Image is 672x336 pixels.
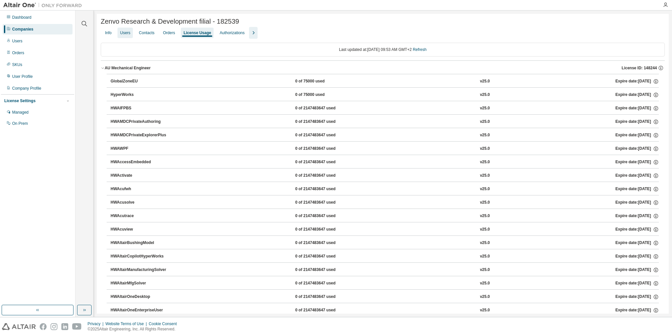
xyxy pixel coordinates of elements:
[480,267,490,273] div: v25.0
[295,240,354,246] div: 0 of 2147483647 used
[111,222,659,237] button: HWAcuview0 of 2147483647 usedv25.0Expire date:[DATE]
[295,146,354,152] div: 0 of 2147483647 used
[480,213,490,219] div: v25.0
[12,38,22,44] div: Users
[111,105,170,111] div: HWAIFPBS
[480,186,490,192] div: v25.0
[111,200,170,206] div: HWAcusolve
[480,240,490,246] div: v25.0
[111,290,659,304] button: HWAltairOneDesktop0 of 2147483647 usedv25.0Expire date:[DATE]
[111,78,170,84] div: GlobalZoneEU
[480,200,490,206] div: v25.0
[616,307,659,313] div: Expire date: [DATE]
[480,132,490,138] div: v25.0
[295,213,354,219] div: 0 of 2147483647 used
[480,227,490,233] div: v25.0
[163,30,175,35] div: Orders
[616,254,659,259] div: Expire date: [DATE]
[295,92,354,98] div: 0 of 75000 used
[295,78,354,84] div: 0 of 75000 used
[105,30,112,35] div: Info
[480,92,490,98] div: v25.0
[12,121,28,126] div: On Prem
[111,132,170,138] div: HWAMDCPrivateExplorerPlus
[295,280,354,286] div: 0 of 2147483647 used
[12,86,41,91] div: Company Profile
[111,267,170,273] div: HWAltairManufacturingSolver
[139,30,154,35] div: Contacts
[111,155,659,169] button: HWAccessEmbedded0 of 2147483647 usedv25.0Expire date:[DATE]
[616,294,659,300] div: Expire date: [DATE]
[111,173,170,179] div: HWActivate
[111,303,659,318] button: HWAltairOneEnterpriseUser0 of 2147483647 usedv25.0Expire date:[DATE]
[72,323,82,330] img: youtube.svg
[295,267,354,273] div: 0 of 2147483647 used
[111,249,659,264] button: HWAltairCopilotHyperWorks0 of 2147483647 usedv25.0Expire date:[DATE]
[295,173,354,179] div: 0 of 2147483647 used
[12,74,33,79] div: User Profile
[12,62,22,67] div: SKUs
[295,159,354,165] div: 0 of 2147483647 used
[616,173,659,179] div: Expire date: [DATE]
[616,240,659,246] div: Expire date: [DATE]
[295,254,354,259] div: 0 of 2147483647 used
[88,326,181,332] p: © 2025 Altair Engineering, Inc. All Rights Reserved.
[111,280,170,286] div: HWAltairMfgSolver
[4,98,35,103] div: License Settings
[295,200,354,206] div: 0 of 2147483647 used
[51,323,57,330] img: instagram.svg
[111,294,170,300] div: HWAltairOneDesktop
[480,78,490,84] div: v25.0
[295,105,354,111] div: 0 of 2147483647 used
[616,200,659,206] div: Expire date: [DATE]
[12,27,33,32] div: Companies
[480,173,490,179] div: v25.0
[111,182,659,196] button: HWAcufwh0 of 2147483647 usedv25.0Expire date:[DATE]
[616,186,659,192] div: Expire date: [DATE]
[295,227,354,233] div: 0 of 2147483647 used
[616,267,659,273] div: Expire date: [DATE]
[12,110,29,115] div: Managed
[40,323,47,330] img: facebook.svg
[295,132,354,138] div: 0 of 2147483647 used
[622,65,657,71] span: License ID: 148244
[111,240,170,246] div: HWAltairBushingModel
[101,18,239,25] span: Zenvo Research & Development filial - 182539
[480,294,490,300] div: v25.0
[111,88,659,102] button: HyperWorks0 of 75000 usedv25.0Expire date:[DATE]
[220,30,244,35] div: Authorizations
[111,227,170,233] div: HWAcuview
[480,146,490,152] div: v25.0
[295,294,354,300] div: 0 of 2147483647 used
[413,47,427,52] a: Refresh
[88,321,105,326] div: Privacy
[111,168,659,183] button: HWActivate0 of 2147483647 usedv25.0Expire date:[DATE]
[616,92,659,98] div: Expire date: [DATE]
[616,280,659,286] div: Expire date: [DATE]
[111,115,659,129] button: HWAMDCPrivateAuthoring0 of 2147483647 usedv25.0Expire date:[DATE]
[616,227,659,233] div: Expire date: [DATE]
[616,105,659,111] div: Expire date: [DATE]
[480,105,490,111] div: v25.0
[480,254,490,259] div: v25.0
[480,280,490,286] div: v25.0
[111,254,170,259] div: HWAltairCopilotHyperWorks
[111,101,659,116] button: HWAIFPBS0 of 2147483647 usedv25.0Expire date:[DATE]
[295,119,354,125] div: 0 of 2147483647 used
[111,119,170,125] div: HWAMDCPrivateAuthoring
[61,323,68,330] img: linkedin.svg
[616,78,659,84] div: Expire date: [DATE]
[295,307,354,313] div: 0 of 2147483647 used
[12,15,31,20] div: Dashboard
[111,195,659,210] button: HWAcusolve0 of 2147483647 usedv25.0Expire date:[DATE]
[480,307,490,313] div: v25.0
[111,276,659,291] button: HWAltairMfgSolver0 of 2147483647 usedv25.0Expire date:[DATE]
[111,92,170,98] div: HyperWorks
[111,236,659,250] button: HWAltairBushingModel0 of 2147483647 usedv25.0Expire date:[DATE]
[111,146,170,152] div: HWAWPF
[111,263,659,277] button: HWAltairManufacturingSolver0 of 2147483647 usedv25.0Expire date:[DATE]
[111,186,170,192] div: HWAcufwh
[105,65,151,71] div: AU Mechanical Engineer
[101,43,665,56] div: Last updated at: [DATE] 09:53 AM GMT+2
[3,2,85,9] img: Altair One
